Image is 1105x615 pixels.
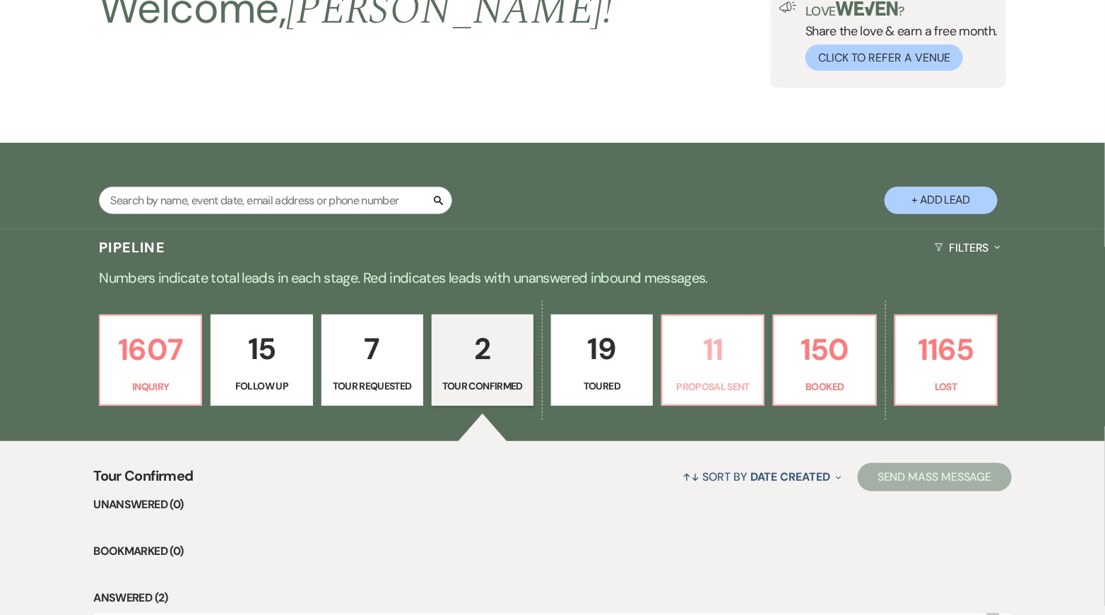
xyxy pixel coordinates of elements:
[331,378,414,394] p: Tour Requested
[904,326,988,373] p: 1165
[678,458,847,496] button: Sort By Date Created
[661,315,764,406] a: 11Proposal Sent
[99,315,202,406] a: 1607Inquiry
[929,229,1006,266] button: Filters
[432,315,533,406] a: 2Tour Confirmed
[894,315,998,406] a: 1165Lost
[783,326,866,373] p: 150
[211,315,312,406] a: 15Follow Up
[805,1,998,18] p: Love ?
[671,379,755,394] p: Proposal Sent
[441,378,524,394] p: Tour Confirmed
[858,463,1012,491] button: Send Mass Message
[671,326,755,373] p: 11
[441,325,524,373] p: 2
[560,378,644,394] p: Toured
[885,187,998,214] button: + Add Lead
[331,325,414,373] p: 7
[783,379,866,394] p: Booked
[904,379,988,394] p: Lost
[551,315,653,406] a: 19Toured
[93,542,1011,561] li: Bookmarked (0)
[321,315,423,406] a: 7Tour Requested
[109,326,192,373] p: 1607
[93,589,1011,607] li: Answered (2)
[99,187,452,214] input: Search by name, event date, email address or phone number
[99,238,165,257] h3: Pipeline
[683,469,700,484] span: ↑↓
[805,45,963,71] button: Click to Refer a Venue
[779,1,797,13] img: loud-speaker-illustration.svg
[220,325,303,373] p: 15
[93,465,193,496] span: Tour Confirmed
[797,1,998,71] div: Share the love & earn a free month.
[750,469,830,484] span: Date Created
[560,325,644,373] p: 19
[93,496,1011,514] li: Unanswered (0)
[220,378,303,394] p: Follow Up
[44,266,1061,289] p: Numbers indicate total leads in each stage. Red indicates leads with unanswered inbound messages.
[109,379,192,394] p: Inquiry
[773,315,876,406] a: 150Booked
[836,1,899,16] img: weven-logo-green.svg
